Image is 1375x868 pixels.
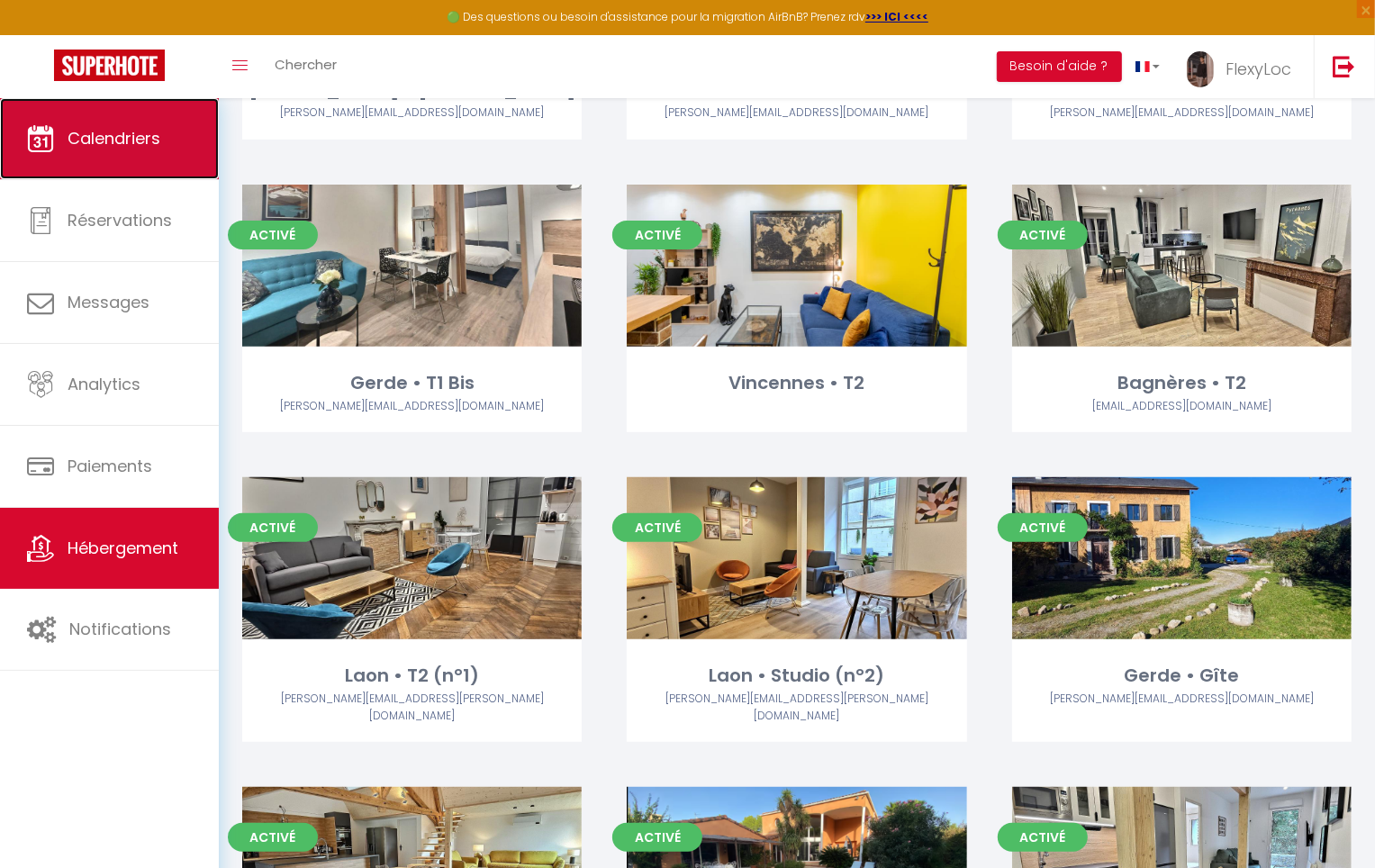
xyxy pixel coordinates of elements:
span: Hébergement [68,537,178,559]
div: Airbnb [1012,398,1352,415]
span: Chercher [275,55,337,74]
span: Analytics [68,373,140,395]
span: Activé [612,221,702,249]
span: Activé [998,823,1088,852]
div: Airbnb [242,691,582,725]
div: Airbnb [242,398,582,415]
span: Paiements [68,455,152,477]
span: Activé [228,823,318,852]
img: Super Booking [54,50,165,81]
span: Messages [68,291,149,313]
span: Activé [228,513,318,542]
span: Activé [228,221,318,249]
button: Besoin d'aide ? [997,51,1122,82]
span: Réservations [68,209,172,231]
span: Notifications [69,618,171,640]
div: Airbnb [627,104,966,122]
span: Activé [998,221,1088,249]
span: Calendriers [68,127,160,149]
img: ... [1187,51,1214,87]
span: Activé [612,513,702,542]
div: Airbnb [1012,691,1352,708]
div: Gerde • Gîte [1012,662,1352,690]
div: Bagnères • T2 [1012,369,1352,397]
div: Laon • T2 (n°1) [242,662,582,690]
div: Laon • Studio (n°2) [627,662,966,690]
div: Airbnb [242,104,582,122]
a: Chercher [261,35,350,98]
a: >>> ICI <<<< [865,9,928,24]
img: logout [1333,55,1355,77]
span: Activé [612,823,702,852]
div: Gerde • T1 Bis [242,369,582,397]
span: Activé [998,513,1088,542]
div: Airbnb [627,691,966,725]
div: Airbnb [1012,104,1352,122]
div: Vincennes • T2 [627,369,966,397]
a: ... FlexyLoc [1173,35,1314,98]
span: FlexyLoc [1226,58,1291,80]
